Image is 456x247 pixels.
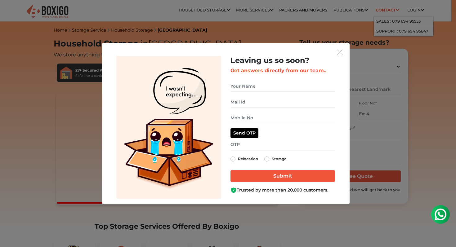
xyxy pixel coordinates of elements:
[230,97,335,108] input: Mail Id
[230,81,335,92] input: Your Name
[230,112,335,123] input: Mobile No
[230,187,335,193] div: Trusted by more than 20,000 customers.
[230,139,335,150] input: OTP
[238,155,258,163] label: Relocation
[337,50,343,55] img: exit
[230,56,335,65] h2: Leaving us so soon?
[230,170,335,182] input: Submit
[230,128,258,138] button: Send OTP
[6,6,19,19] img: whatsapp-icon.svg
[116,56,221,199] img: Lead Welcome Image
[230,187,237,193] img: Boxigo Customer Shield
[230,68,335,73] h3: Get answers directly from our team..
[272,155,286,163] label: Storage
